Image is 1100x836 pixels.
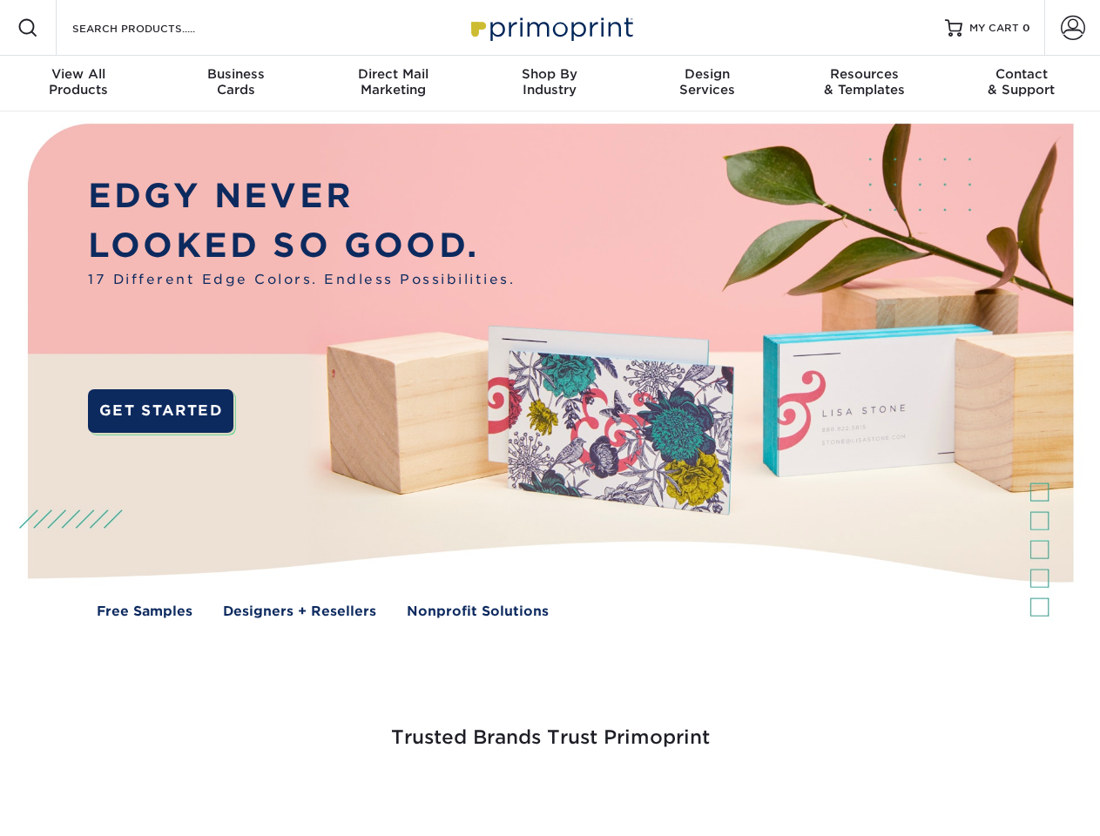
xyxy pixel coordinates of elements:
span: Contact [943,66,1100,82]
img: Mini [610,794,611,795]
img: Primoprint [463,9,638,46]
a: DesignServices [629,56,786,111]
img: Smoothie King [126,794,127,795]
span: Shop By [471,66,628,82]
span: Business [157,66,314,82]
img: Google [444,794,445,795]
a: Free Samples [97,602,192,622]
div: & Templates [786,66,942,98]
h3: Trusted Brands Trust Primoprint [41,684,1060,770]
img: Freeform [261,794,262,795]
span: Resources [786,66,942,82]
div: Marketing [314,66,471,98]
img: Goodwill [941,794,941,795]
div: Industry [471,66,628,98]
a: BusinessCards [157,56,314,111]
a: Contact& Support [943,56,1100,111]
p: LOOKED SO GOOD. [88,221,515,271]
a: Direct MailMarketing [314,56,471,111]
a: Resources& Templates [786,56,942,111]
div: Cards [157,66,314,98]
a: Designers + Resellers [223,602,376,622]
img: Amazon [775,794,776,795]
p: EDGY NEVER [88,172,515,221]
span: Direct Mail [314,66,471,82]
div: & Support [943,66,1100,98]
span: MY CART [969,21,1019,36]
span: 17 Different Edge Colors. Endless Possibilities. [88,270,515,290]
a: GET STARTED [88,389,233,433]
span: 0 [1022,22,1030,34]
span: Design [629,66,786,82]
a: Nonprofit Solutions [407,602,549,622]
div: Services [629,66,786,98]
input: SEARCH PRODUCTS..... [71,17,240,38]
a: Shop ByIndustry [471,56,628,111]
